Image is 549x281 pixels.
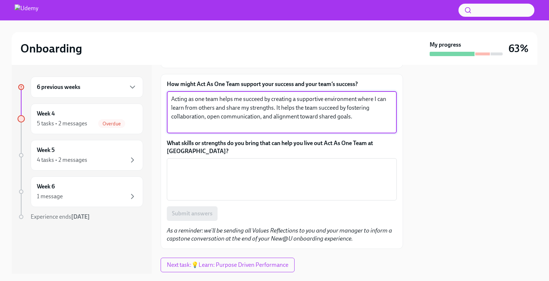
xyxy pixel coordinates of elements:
[37,156,87,164] div: 4 tasks • 2 messages
[98,121,125,126] span: Overdue
[37,192,63,200] div: 1 message
[167,261,288,269] span: Next task : 💡Learn: Purpose Driven Performance
[167,227,392,242] em: As a reminder: we'll be sending all Values Reflections to you and your manager to inform a capsto...
[31,77,143,98] div: 6 previous weeks
[508,42,529,55] h3: 63%
[18,176,143,207] a: Week 61 message
[167,139,397,155] label: What skills or strengths do you bring that can help you live out Act As One Team at [GEOGRAPHIC_D...
[71,213,90,220] strong: [DATE]
[167,80,397,88] label: How might Act As One Team support your success and your team’s success?
[18,140,143,171] a: Week 54 tasks • 2 messages
[18,104,143,134] a: Week 45 tasks • 2 messagesOverdue
[15,4,38,16] img: Udemy
[20,41,82,56] h2: Onboarding
[161,258,295,272] button: Next task:💡Learn: Purpose Driven Performance
[37,110,55,118] h6: Week 4
[37,146,55,154] h6: Week 5
[37,183,55,191] h6: Week 6
[37,83,80,91] h6: 6 previous weeks
[171,95,392,130] textarea: Acting as one team helps me succeed by creating a supportive environment where I can learn from o...
[37,120,87,128] div: 5 tasks • 2 messages
[31,213,90,220] span: Experience ends
[430,41,461,49] strong: My progress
